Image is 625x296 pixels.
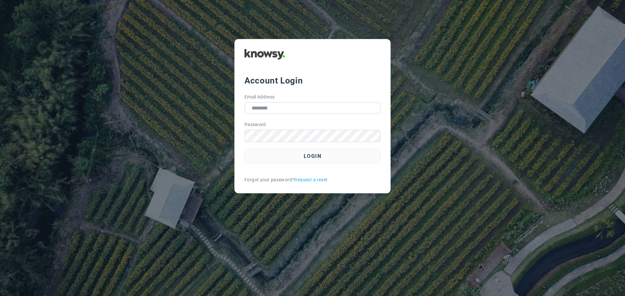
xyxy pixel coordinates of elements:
[294,176,327,183] a: Request a reset
[244,121,266,128] label: Password
[244,75,381,86] div: Account Login
[244,94,275,100] label: Email Address
[244,149,381,163] button: Login
[244,176,381,183] div: Forgot your password?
